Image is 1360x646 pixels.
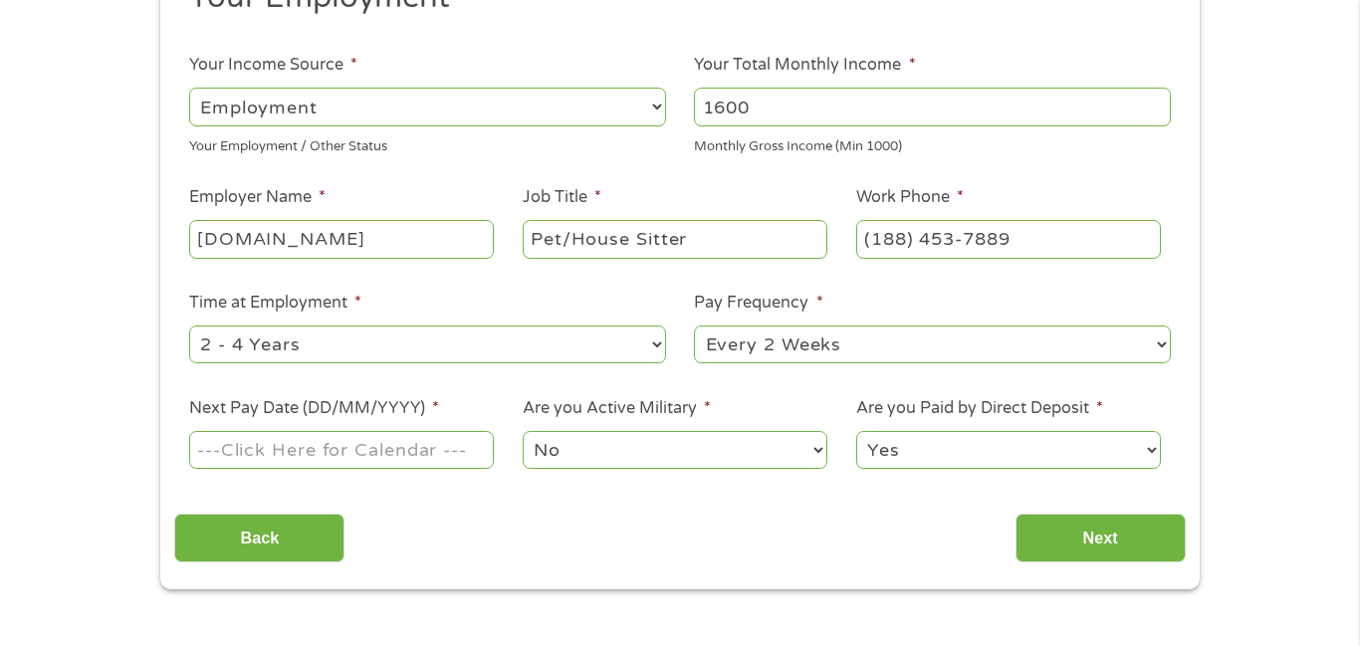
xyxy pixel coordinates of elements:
[523,220,827,258] input: Cashier
[189,220,494,258] input: Walmart
[856,398,1103,419] label: Are you Paid by Direct Deposit
[694,293,822,314] label: Pay Frequency
[189,55,357,76] label: Your Income Source
[694,55,915,76] label: Your Total Monthly Income
[856,187,964,208] label: Work Phone
[189,187,326,208] label: Employer Name
[694,88,1171,125] input: 1800
[189,129,666,156] div: Your Employment / Other Status
[523,187,601,208] label: Job Title
[189,293,361,314] label: Time at Employment
[523,398,711,419] label: Are you Active Military
[189,398,439,419] label: Next Pay Date (DD/MM/YYYY)
[174,514,344,562] input: Back
[694,129,1171,156] div: Monthly Gross Income (Min 1000)
[189,431,494,469] input: ---Click Here for Calendar ---
[856,220,1161,258] input: (231) 754-4010
[1016,514,1186,562] input: Next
